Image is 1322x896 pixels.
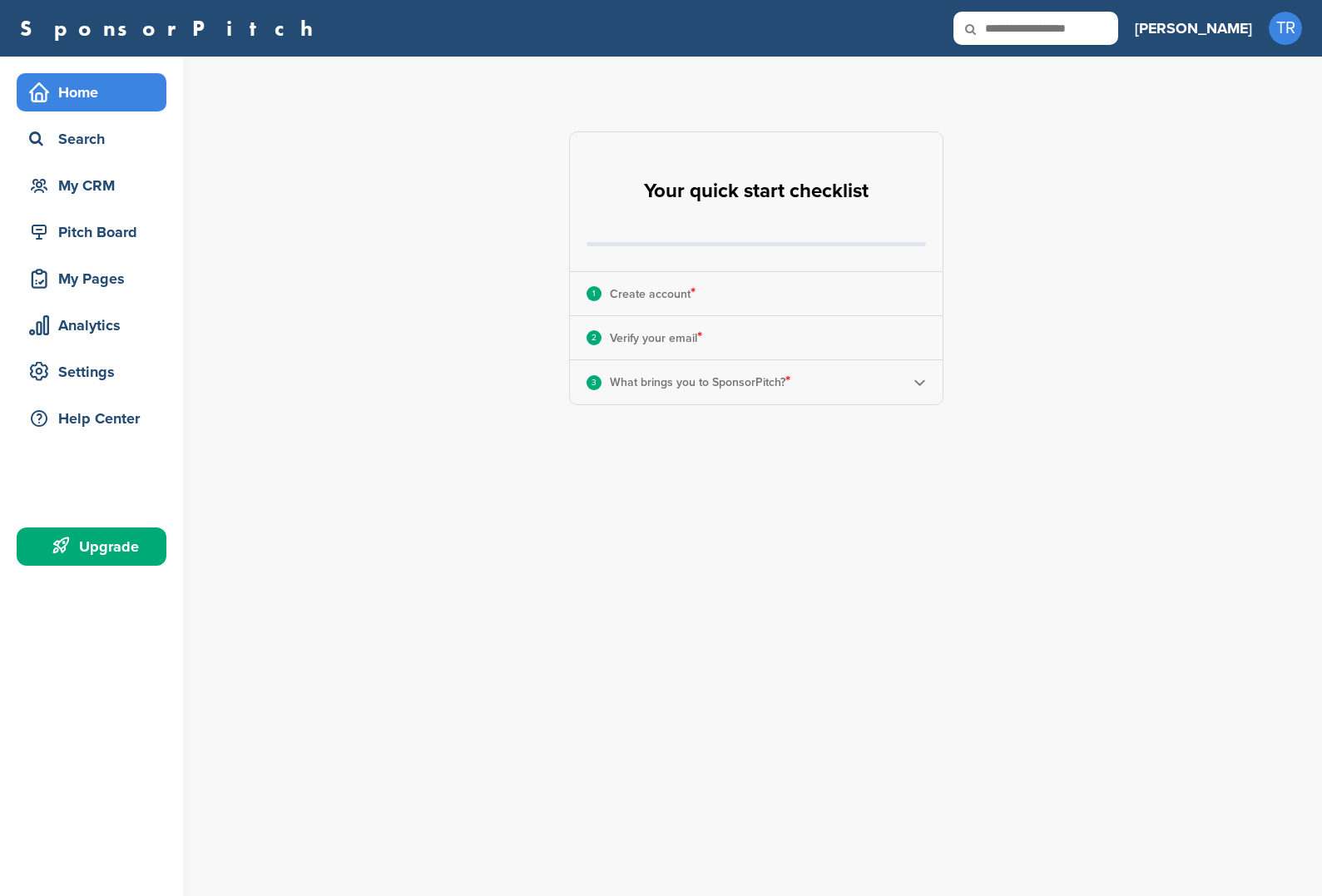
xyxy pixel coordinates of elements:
[1135,10,1252,47] a: [PERSON_NAME]
[25,77,166,107] div: Home
[17,353,166,391] a: Settings
[17,73,166,111] a: Home
[17,527,166,566] a: Upgrade
[610,371,790,393] p: What brings you to SponsorPitch?
[914,376,926,389] img: Checklist arrow 2
[17,166,166,205] a: My CRM
[17,306,166,344] a: Analytics
[587,375,602,390] div: 3
[17,120,166,158] a: Search
[644,173,869,210] h2: Your quick start checklist
[25,217,166,247] div: Pitch Board
[587,330,602,345] div: 2
[25,403,166,433] div: Help Center
[25,532,166,562] div: Upgrade
[610,283,696,304] p: Create account
[25,264,166,294] div: My Pages
[25,171,166,200] div: My CRM
[1135,17,1252,40] h3: [PERSON_NAME]
[587,286,602,301] div: 1
[17,399,166,438] a: Help Center
[17,213,166,251] a: Pitch Board
[1269,12,1302,45] span: TR
[25,310,166,340] div: Analytics
[610,327,702,349] p: Verify your email
[20,17,324,39] a: SponsorPitch
[25,357,166,387] div: Settings
[25,124,166,154] div: Search
[17,260,166,298] a: My Pages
